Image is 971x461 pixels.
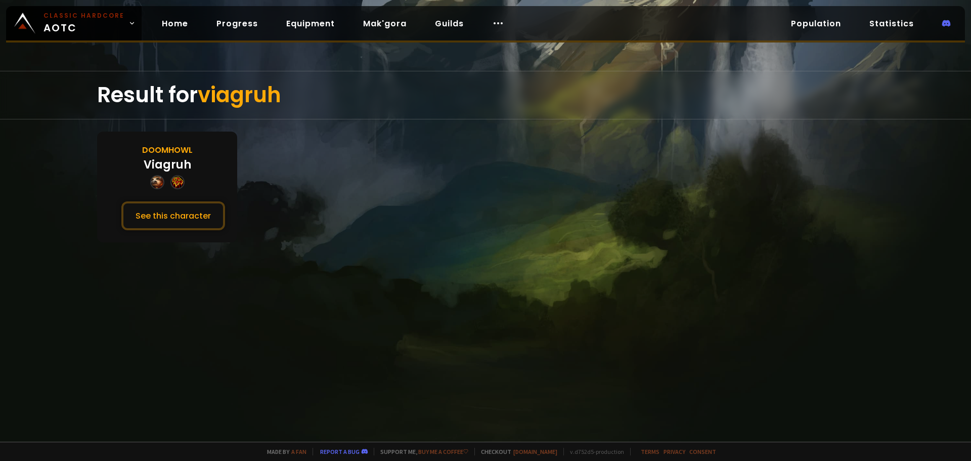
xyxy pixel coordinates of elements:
a: Consent [689,448,716,455]
a: Home [154,13,196,34]
a: Terms [641,448,659,455]
a: Mak'gora [355,13,415,34]
button: See this character [121,201,225,230]
a: [DOMAIN_NAME] [513,448,557,455]
a: Buy me a coffee [418,448,468,455]
a: Statistics [861,13,922,34]
a: Equipment [278,13,343,34]
small: Classic Hardcore [43,11,124,20]
div: Result for [97,71,874,119]
span: Made by [261,448,306,455]
a: Progress [208,13,266,34]
a: Report a bug [320,448,360,455]
a: Guilds [427,13,472,34]
div: Viagruh [144,156,191,173]
span: viagruh [198,80,281,110]
span: AOTC [43,11,124,35]
a: Classic HardcoreAOTC [6,6,142,40]
span: v. d752d5 - production [563,448,624,455]
a: a fan [291,448,306,455]
span: Checkout [474,448,557,455]
span: Support me, [374,448,468,455]
a: Population [783,13,849,34]
div: Doomhowl [142,144,193,156]
a: Privacy [664,448,685,455]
